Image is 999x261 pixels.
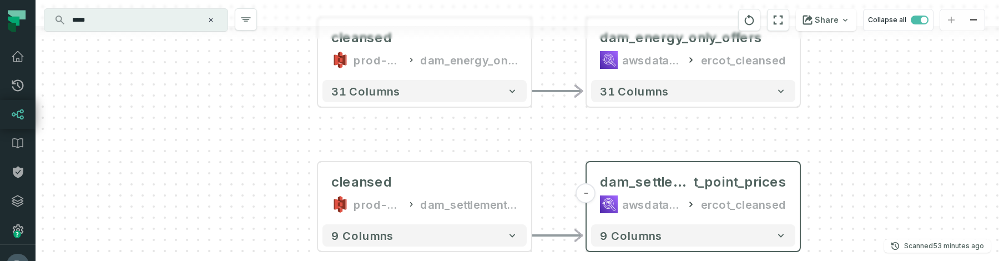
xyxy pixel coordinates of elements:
button: Share [796,9,856,31]
p: Scanned [904,240,984,252]
div: prod-ercotapi-it-bhl-public-cleansed/ercot [354,195,402,213]
div: Tooltip anchor [12,229,22,239]
div: dam_energy_only_offers [420,51,518,69]
button: zoom out [962,9,985,31]
div: dam_settlement_point_prices [420,195,518,213]
button: Collapse all [863,9,934,31]
span: 9 columns [331,229,393,242]
div: dam_settlement_point_prices [600,173,786,191]
div: ercot_cleansed [701,51,786,69]
span: 31 columns [600,84,669,98]
span: 31 columns [331,84,400,98]
relative-time: Aug 26, 2025, 9:01 PM GMT+3 [933,242,984,250]
div: awsdatacatalog [622,51,682,69]
div: cleansed [331,173,392,191]
div: awsdatacatalog [622,195,682,213]
span: dam_settlemen [600,173,693,191]
button: - [576,183,596,203]
span: t_point_prices [693,173,786,191]
button: Scanned[DATE] 9:01:41 PM [884,239,991,253]
button: Clear search query [205,14,216,26]
span: 9 columns [600,229,662,242]
div: prod-ercotapi-it-bhl-public-cleansed/ercot [354,51,402,69]
div: ercot_cleansed [701,195,786,213]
